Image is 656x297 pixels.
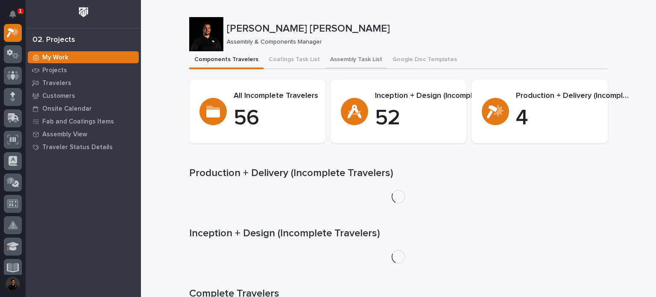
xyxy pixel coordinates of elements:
[42,67,67,74] p: Projects
[4,5,22,23] button: Notifications
[42,118,114,126] p: Fab and Coatings Items
[387,51,462,69] button: Google Doc Templates
[26,141,141,153] a: Traveler Status Details
[227,23,604,35] p: [PERSON_NAME] [PERSON_NAME]
[325,51,387,69] button: Assembly Task List
[189,167,608,179] h1: Production + Delivery (Incomplete Travelers)
[26,128,141,141] a: Assembly View
[227,38,601,46] p: Assembly & Components Manager
[26,64,141,76] a: Projects
[26,89,141,102] a: Customers
[234,106,318,131] p: 56
[19,8,22,14] p: 1
[42,144,113,151] p: Traveler Status Details
[11,10,22,24] div: Notifications1
[26,115,141,128] a: Fab and Coatings Items
[42,54,68,62] p: My Work
[189,51,264,69] button: Components Travelers
[516,106,632,131] p: 4
[189,227,608,240] h1: Inception + Design (Incomplete Travelers)
[26,51,141,64] a: My Work
[42,105,92,113] p: Onsite Calendar
[42,92,75,100] p: Customers
[76,4,91,20] img: Workspace Logo
[234,91,318,101] p: All Incomplete Travelers
[26,76,141,89] a: Travelers
[375,106,487,131] p: 52
[375,91,487,101] p: Inception + Design (Incomplete)
[42,131,87,138] p: Assembly View
[4,275,22,293] button: users-avatar
[32,35,75,45] div: 02. Projects
[516,91,632,101] p: Production + Delivery (Incomplete)
[26,102,141,115] a: Onsite Calendar
[42,79,71,87] p: Travelers
[264,51,325,69] button: Coatings Task List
